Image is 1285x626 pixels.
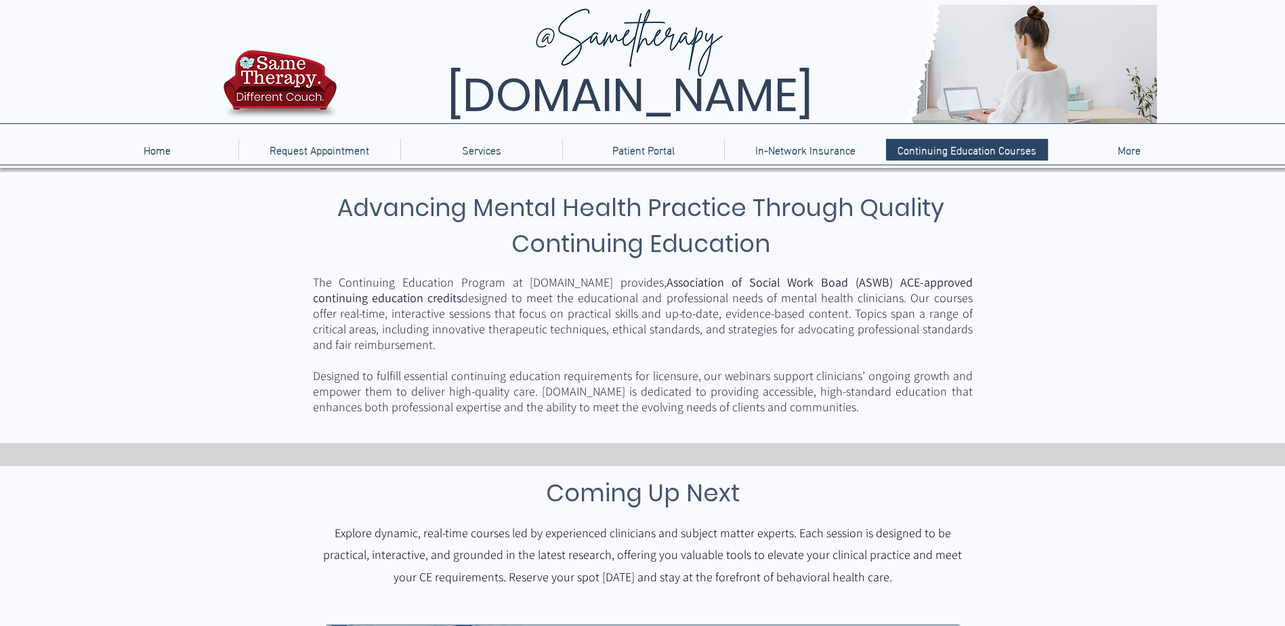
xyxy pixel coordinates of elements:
[263,139,376,161] p: Request Appointment
[1111,139,1147,161] p: More
[455,139,508,161] p: Services
[323,525,962,585] span: Explore dynamic, real-time courses led by experienced clinicians and subject matter experts. Each...
[76,139,1210,161] nav: Site
[562,139,724,161] a: Patient Portal
[749,139,862,161] p: In-Network Insurance
[76,139,238,161] a: Home
[724,139,886,161] a: In-Network Insurance
[313,368,973,415] span: Designed to fulfill essential continuing education requirements for licensure, our webinars suppo...
[606,139,681,161] p: Patient Portal
[891,139,1043,161] p: Continuing Education Courses
[313,274,973,306] span: Association of Social Work Boad (ASWB) ACE-approved continuing education credits
[400,139,562,161] div: Services
[340,5,1157,123] img: Same Therapy, Different Couch. TelebehavioralHealth.US
[238,139,400,161] a: Request Appointment
[137,139,177,161] p: Home
[313,274,973,352] span: The Continuing Education Program at [DOMAIN_NAME] provides, designed to meet the educational and ...
[886,139,1048,161] a: Continuing Education Courses
[311,190,971,262] h3: Advancing Mental Health Practice Through Quality Continuing Education
[447,63,813,127] span: [DOMAIN_NAME]
[219,48,341,128] img: TBH.US
[355,475,931,511] h3: Coming Up Next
